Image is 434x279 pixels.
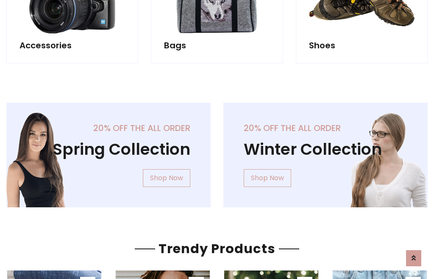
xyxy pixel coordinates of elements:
[27,123,190,133] h5: 20% off the all order
[19,40,125,50] h5: Accessories
[244,140,407,159] h1: Winter Collection
[155,240,279,258] span: Trendy Products
[309,40,415,50] h5: Shoes
[164,40,270,50] h5: Bags
[143,169,190,187] a: Shop Now
[244,169,291,187] a: Shop Now
[27,140,190,159] h1: Spring Collection
[244,123,407,133] h5: 20% off the all order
